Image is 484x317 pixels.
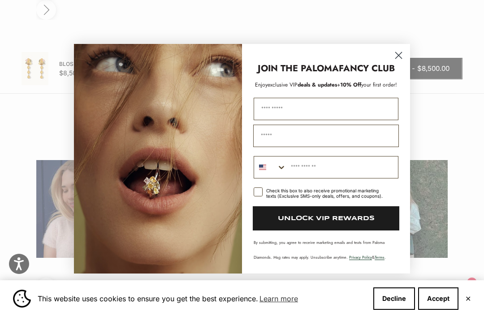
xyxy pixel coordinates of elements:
button: Close [465,296,471,301]
img: Cookie banner [13,290,31,308]
button: Close dialog [391,48,406,63]
p: By submitting, you agree to receive marketing emails and texts from Paloma Diamonds. Msg rates ma... [254,239,398,260]
span: This website uses cookies to ensure you get the best experience. [38,292,366,305]
button: Decline [373,287,415,310]
button: Accept [418,287,458,310]
span: & . [349,254,386,260]
strong: JOIN THE PALOMA [258,62,339,75]
input: First Name [254,98,398,120]
a: Terms [375,254,385,260]
input: Email [253,125,399,147]
a: Learn more [258,292,299,305]
button: UNLOCK VIP REWARDS [253,206,399,230]
img: United States [259,164,266,171]
strong: FANCY CLUB [339,62,395,75]
button: Search Countries [254,156,286,178]
a: Privacy Policy [349,254,372,260]
span: 10% Off [340,81,361,89]
span: + your first order! [337,81,397,89]
span: exclusive VIP [268,81,298,89]
input: Phone Number [286,156,398,178]
span: Enjoy [255,81,268,89]
div: Check this box to also receive promotional marketing texts (Exclusive SMS-only deals, offers, and... [266,188,388,199]
img: Loading... [74,44,242,274]
span: deals & updates [268,81,337,89]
